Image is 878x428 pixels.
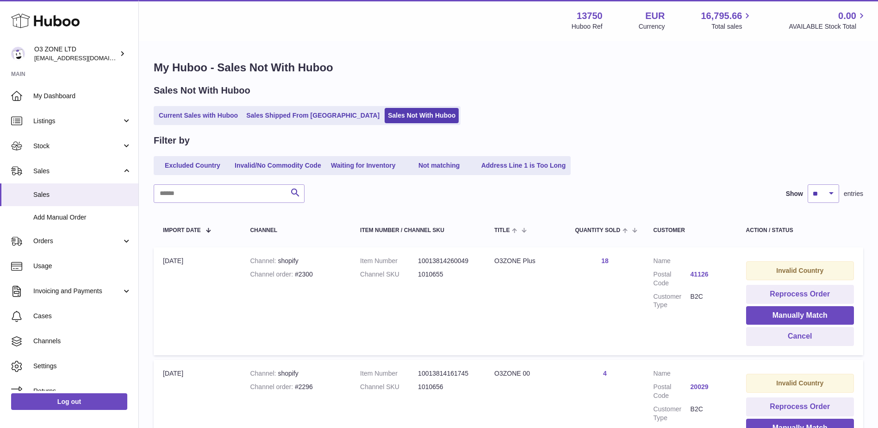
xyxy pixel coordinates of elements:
dt: Channel SKU [360,383,418,391]
span: Invoicing and Payments [33,287,122,296]
dt: Name [654,257,691,265]
span: [EMAIL_ADDRESS][DOMAIN_NAME] [34,54,136,62]
dd: B2C [691,405,728,422]
h2: Sales Not With Huboo [154,84,250,97]
strong: Channel order [250,271,295,278]
div: Action / Status [746,227,854,233]
div: shopify [250,369,342,378]
a: 16,795.66 Total sales [701,10,753,31]
span: 16,795.66 [701,10,742,22]
a: Log out [11,393,127,410]
span: entries [844,189,863,198]
strong: Channel [250,370,278,377]
span: Total sales [711,22,753,31]
span: Orders [33,237,122,245]
h1: My Huboo - Sales Not With Huboo [154,60,863,75]
div: Huboo Ref [572,22,603,31]
button: Manually Match [746,306,854,325]
div: Item Number / Channel SKU [360,227,476,233]
span: Sales [33,190,131,199]
a: Invalid/No Commodity Code [231,158,324,173]
dt: Item Number [360,257,418,265]
span: My Dashboard [33,92,131,101]
span: 0.00 [838,10,856,22]
span: Listings [33,117,122,126]
a: Sales Not With Huboo [385,108,459,123]
div: Customer [654,227,728,233]
div: O3ZONE Plus [494,257,556,265]
dd: 10013814260049 [418,257,476,265]
span: Cases [33,312,131,321]
div: Currency [639,22,665,31]
a: Sales Shipped From [GEOGRAPHIC_DATA] [243,108,383,123]
dt: Customer Type [654,405,691,422]
div: #2296 [250,383,342,391]
dd: B2C [691,292,728,310]
h2: Filter by [154,134,190,147]
dd: 10013814161745 [418,369,476,378]
strong: 13750 [577,10,603,22]
img: hello@o3zoneltd.co.uk [11,47,25,61]
span: Stock [33,142,122,151]
dt: Item Number [360,369,418,378]
span: Sales [33,167,122,176]
a: 18 [601,257,609,264]
dt: Customer Type [654,292,691,310]
dt: Postal Code [654,383,691,400]
span: Quantity Sold [575,227,620,233]
div: O3 ZONE LTD [34,45,118,63]
a: Address Line 1 is Too Long [478,158,569,173]
span: Add Manual Order [33,213,131,222]
dt: Name [654,369,691,378]
div: O3ZONE 00 [494,369,556,378]
a: 41126 [691,270,728,279]
button: Cancel [746,327,854,346]
span: Returns [33,387,131,396]
span: Usage [33,262,131,271]
label: Show [786,189,803,198]
div: #2300 [250,270,342,279]
a: Waiting for Inventory [326,158,400,173]
span: Import date [163,227,201,233]
span: Channels [33,337,131,346]
div: Channel [250,227,342,233]
a: Current Sales with Huboo [156,108,241,123]
strong: Channel [250,257,278,264]
dd: 1010656 [418,383,476,391]
a: 20029 [691,383,728,391]
span: AVAILABLE Stock Total [789,22,867,31]
strong: Channel order [250,383,295,390]
a: Excluded Country [156,158,230,173]
dt: Channel SKU [360,270,418,279]
span: Settings [33,362,131,371]
dd: 1010655 [418,270,476,279]
a: 0.00 AVAILABLE Stock Total [789,10,867,31]
span: Title [494,227,510,233]
strong: EUR [645,10,665,22]
a: 4 [603,370,607,377]
strong: Invalid Country [776,267,823,274]
dt: Postal Code [654,270,691,288]
button: Reprocess Order [746,285,854,304]
div: shopify [250,257,342,265]
button: Reprocess Order [746,397,854,416]
td: [DATE] [154,247,241,355]
strong: Invalid Country [776,379,823,387]
a: Not matching [402,158,476,173]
